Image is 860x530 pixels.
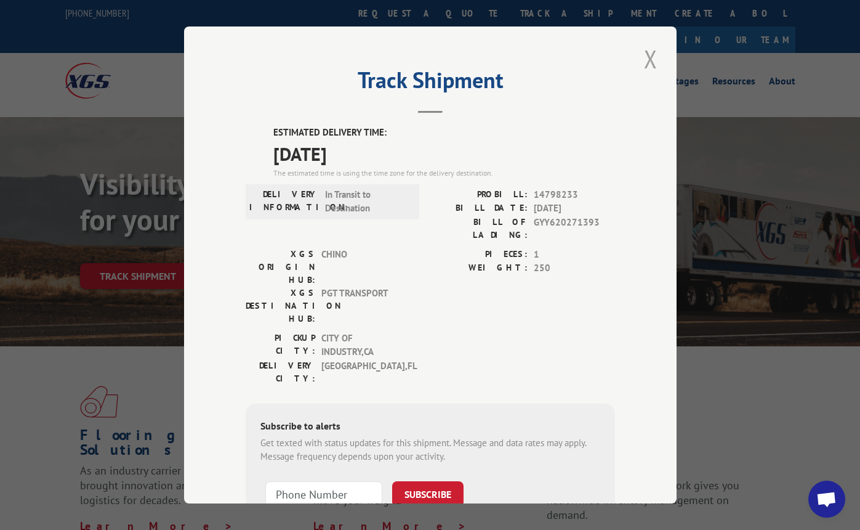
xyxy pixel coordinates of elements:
div: The estimated time is using the time zone for the delivery destination. [273,168,615,179]
div: Get texted with status updates for this shipment. Message and data rates may apply. Message frequ... [260,436,600,464]
label: XGS ORIGIN HUB: [246,248,315,287]
button: SUBSCRIBE [392,481,464,507]
span: PGT TRANSPORT [321,287,404,325]
label: PROBILL: [430,188,528,202]
label: DELIVERY INFORMATION: [249,188,319,216]
span: CHINO [321,248,404,287]
label: WEIGHT: [430,261,528,275]
button: Close modal [640,42,661,76]
span: [DATE] [534,202,615,216]
div: Subscribe to alerts [260,418,600,436]
label: PIECES: [430,248,528,262]
input: Phone Number [265,481,382,507]
label: PICKUP CITY: [246,332,315,359]
label: BILL OF LADING: [430,216,528,242]
span: In Transit to Destination [325,188,408,216]
span: CITY OF INDUSTRY , CA [321,332,404,359]
label: BILL DATE: [430,202,528,216]
span: 1 [534,248,615,262]
label: ESTIMATED DELIVERY TIME: [273,126,615,140]
span: 250 [534,261,615,275]
h2: Track Shipment [246,71,615,95]
span: [DATE] [273,140,615,168]
span: [GEOGRAPHIC_DATA] , FL [321,359,404,385]
span: GYY620271393 [534,216,615,242]
label: DELIVERY CITY: [246,359,315,385]
span: 14798233 [534,188,615,202]
label: XGS DESTINATION HUB: [246,287,315,325]
a: Open chat [808,481,845,518]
